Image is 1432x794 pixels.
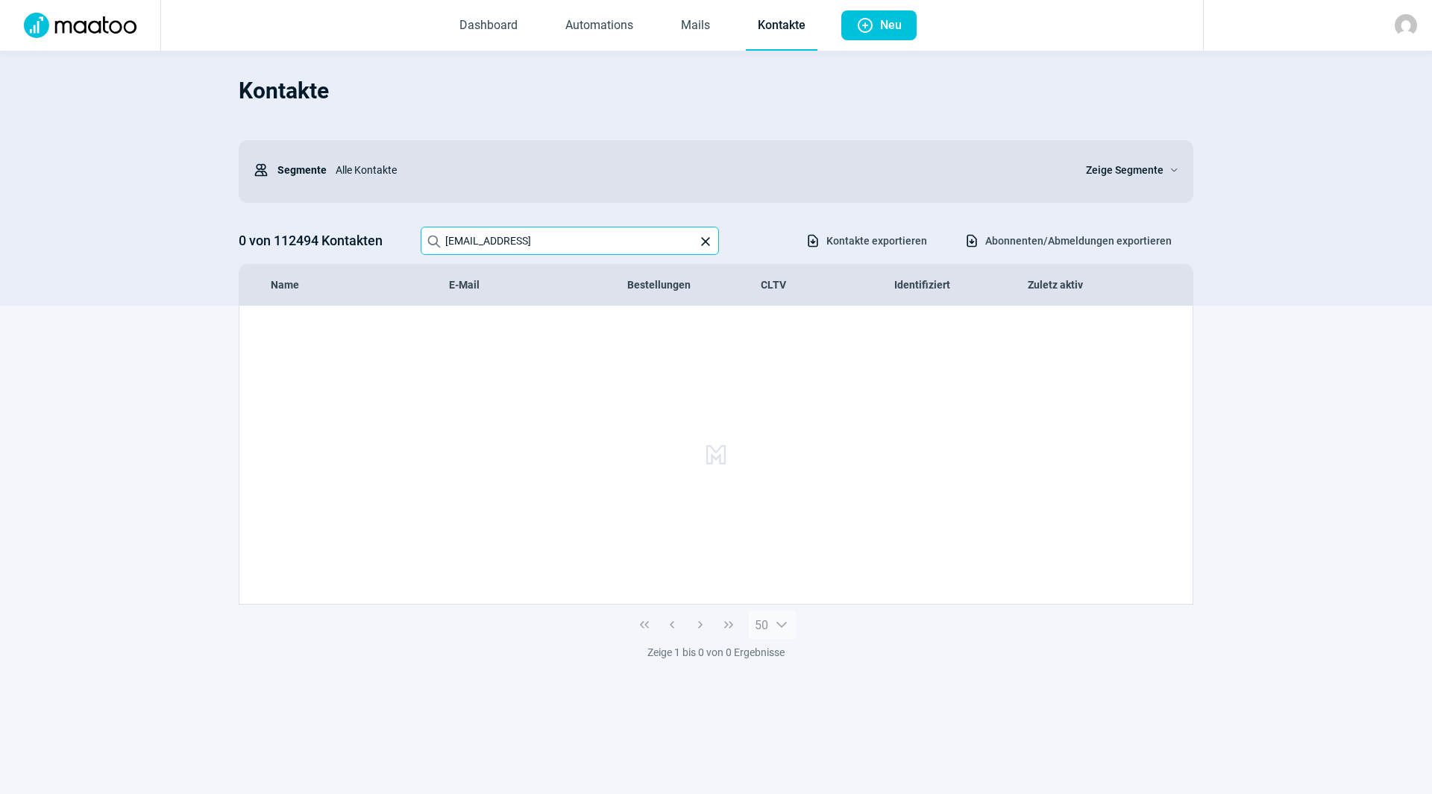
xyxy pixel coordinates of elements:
div: Bestellungen [627,277,761,292]
input: Search [421,227,719,255]
img: avatar [1395,14,1417,37]
a: Automations [553,1,645,51]
span: Zeige Segmente [1086,161,1163,179]
h1: Kontakte [239,66,1193,116]
div: CLTV [761,277,894,292]
div: Alle Kontakte [327,155,1068,185]
button: Abonnenten/Abmeldungen exportieren [949,228,1187,253]
img: Logo [15,13,145,38]
div: Identifiziert [894,277,1028,292]
div: E-Mail [449,277,627,292]
h3: 0 von 112494 Kontakten [239,229,406,253]
div: Name [271,277,449,292]
a: Kontakte [746,1,817,51]
span: Neu [880,10,902,40]
a: Mails [669,1,722,51]
span: Abonnenten/Abmeldungen exportieren [985,229,1172,253]
button: Neu [841,10,917,40]
button: Kontakte exportieren [790,228,943,253]
div: Zuletz aktiv [1028,277,1161,292]
a: Dashboard [447,1,530,51]
div: Segmente [254,155,327,185]
div: Zeige 1 bis 0 von 0 Ergebnisse [239,645,1193,660]
span: Kontakte exportieren [826,229,927,253]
